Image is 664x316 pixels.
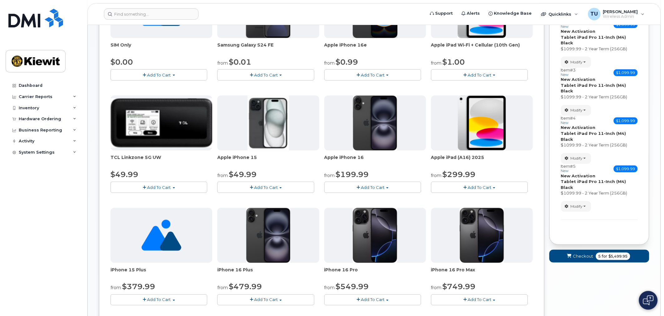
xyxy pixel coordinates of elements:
button: Add To Cart [111,182,207,193]
span: Quicklinks [549,12,572,17]
span: $1.00 [443,57,465,67]
small: from [111,285,121,291]
span: Add To Cart [147,185,171,190]
span: #3 [570,67,576,72]
h3: Item [561,164,576,173]
span: TU [591,10,598,18]
span: Add To Cart [254,72,278,77]
img: iphone_16_plus.png [246,208,290,263]
span: $5,499.95 [609,254,628,259]
button: Modify [561,153,591,164]
strong: New Activation [561,125,596,130]
small: from [431,60,442,66]
span: [PERSON_NAME] [603,9,638,14]
button: Modify [561,57,591,67]
button: Add To Cart [324,294,421,305]
img: no_image_found-2caef05468ed5679b831cfe6fc140e25e0c280774317ffc20a367ab7fd17291e.png [141,208,181,263]
div: iPhone 15 Plus [111,267,212,279]
span: Samsung Galaxy S24 FE [217,42,319,54]
div: iPhone 16 Pro Max [431,267,533,279]
div: Apple iPad Wi-Fi + Cellular (10th Gen) [431,42,533,54]
span: Add To Cart [468,185,491,190]
img: linkzone5g.png [111,98,212,148]
span: $199.99 [336,170,369,179]
div: $1099.99 - 2 Year Term (256GB) [561,190,638,196]
span: $549.99 [336,282,369,291]
span: Add To Cart [147,297,171,302]
div: iPhone 16 Plus [217,267,319,279]
span: Add To Cart [254,297,278,302]
button: Add To Cart [217,294,314,305]
button: Modify [561,105,591,116]
div: Tim Unger [584,8,649,20]
small: new [561,169,569,173]
button: Add To Cart [431,294,528,305]
div: Apple iPhone 16e [324,42,426,54]
span: Add To Cart [147,72,171,77]
strong: Black [561,40,573,45]
strong: Black [561,88,573,93]
button: Add To Cart [431,182,528,193]
button: Add To Cart [111,294,207,305]
span: Knowledge Base [494,10,532,17]
span: $479.99 [229,282,262,291]
span: for [601,254,609,259]
small: from [324,285,335,291]
small: from [217,173,228,178]
small: new [561,121,569,125]
span: $299.99 [443,170,476,179]
span: Modify [571,107,583,113]
strong: Tablet iPad Pro 11-Inch (M4) [561,83,626,88]
span: $0.99 [336,57,358,67]
span: $1,099.99 [614,69,638,76]
button: Checkout 5 for $5,499.95 [549,250,649,263]
a: Support [426,7,457,20]
div: Quicklinks [537,8,583,20]
small: from [324,60,335,66]
span: Support [435,10,453,17]
span: Apple iPhone 15 [217,154,319,167]
h3: Item [561,68,576,77]
small: new [561,72,569,77]
span: #4 [570,116,576,121]
button: Add To Cart [324,182,421,193]
span: Modify [571,204,583,209]
span: Wireless Admin [603,14,638,19]
a: Alerts [457,7,484,20]
div: $1099.99 - 2 Year Term (256GB) [561,46,638,52]
div: $1099.99 - 2 Year Term (256GB) [561,142,638,148]
div: TCL Linkzone 5G UW [111,154,212,167]
small: from [324,173,335,178]
small: from [431,285,442,291]
span: Add To Cart [361,72,385,77]
img: iphone15.jpg [248,96,289,151]
span: $49.99 [111,170,138,179]
span: $49.99 [229,170,257,179]
span: Apple iPhone 16 [324,154,426,167]
div: iPhone 16 Pro [324,267,426,279]
span: $1,099.99 [614,117,638,124]
span: Add To Cart [361,185,385,190]
span: #5 [570,164,576,169]
button: Modify [561,201,591,212]
small: new [561,24,569,29]
div: Apple iPad (A16) 2025 [431,154,533,167]
span: $0.01 [229,57,251,67]
small: from [217,60,228,66]
span: Modify [571,59,583,65]
span: $0.00 [111,57,133,67]
img: Open chat [643,295,654,305]
span: Modify [571,156,583,161]
strong: New Activation [561,173,596,178]
img: iphone_16_pro.png [353,208,397,263]
span: Add To Cart [254,185,278,190]
strong: Black [561,185,573,190]
span: SIM Only [111,42,212,54]
small: from [217,285,228,291]
span: $379.99 [122,282,155,291]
